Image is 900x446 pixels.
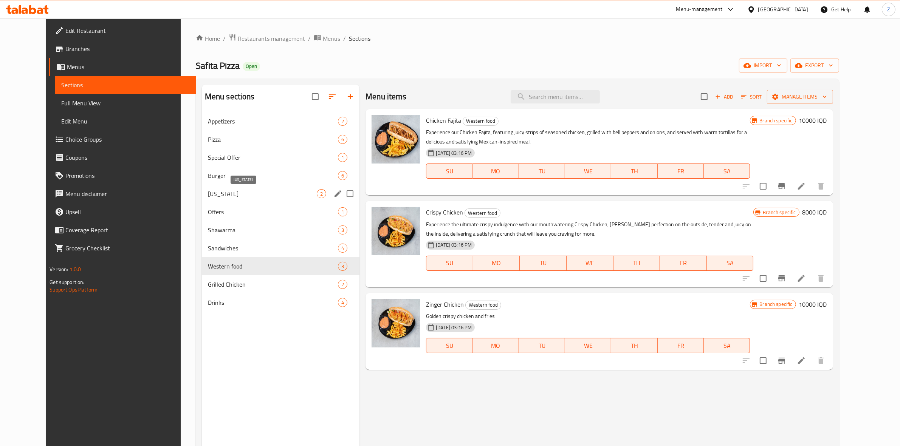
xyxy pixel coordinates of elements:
span: SU [429,166,469,177]
button: delete [812,177,830,195]
span: Western food [208,262,338,271]
span: Offers [208,207,338,216]
button: Add [712,91,736,103]
span: Grocery Checklist [65,244,190,253]
button: TH [611,164,657,179]
div: Shawarma3 [202,221,360,239]
div: Special Offer1 [202,148,360,167]
span: Manage items [773,92,827,102]
div: items [338,135,347,144]
a: Edit Restaurant [49,22,196,40]
span: Burger [208,171,338,180]
img: Crispy Chicken [372,207,420,255]
span: [US_STATE] [208,189,317,198]
span: FR [661,340,701,351]
button: MO [472,164,519,179]
a: Menus [49,58,196,76]
button: SA [704,164,750,179]
span: [DATE] 03:16 PM [433,150,475,157]
a: Upsell [49,203,196,221]
div: [GEOGRAPHIC_DATA] [758,5,808,14]
span: Open [243,63,260,69]
span: 6 [338,172,347,179]
span: Sort sections [323,88,341,106]
button: SA [707,256,754,271]
div: items [338,298,347,307]
span: SU [429,258,470,269]
div: Drinks [208,298,338,307]
span: Western food [463,117,498,125]
span: Z [887,5,890,14]
a: Support.OpsPlatform [50,285,98,295]
span: 3 [338,263,347,270]
button: WE [565,338,611,353]
span: Branch specific [756,301,795,308]
li: / [343,34,346,43]
button: delete [812,352,830,370]
span: Chicken Fajita [426,115,461,126]
span: [DATE] 03:16 PM [433,241,475,248]
span: MO [476,340,516,351]
button: WE [565,164,611,179]
span: Choice Groups [65,135,190,144]
div: items [338,171,347,180]
span: Edit Menu [61,117,190,126]
span: Western food [466,301,501,309]
p: Golden crispy chicken and fries [426,312,750,321]
span: Select to update [755,353,771,369]
a: Grocery Checklist [49,239,196,257]
h6: 8000 IQD [802,207,827,218]
button: TH [611,338,657,353]
button: Branch-specific-item [773,177,791,195]
span: Select section [696,89,712,105]
div: Grilled Chicken2 [202,275,360,293]
span: Shawarma [208,225,338,235]
a: Menu disclaimer [49,185,196,203]
button: SU [426,164,472,179]
span: Sort [741,93,762,101]
span: Menu disclaimer [65,189,190,198]
a: Edit menu item [797,182,806,191]
button: FR [660,256,707,271]
button: Branch-specific-item [773,269,791,287]
span: Select all sections [307,89,323,105]
span: FR [661,166,701,177]
button: export [790,59,839,73]
span: Branches [65,44,190,53]
div: Menu-management [676,5,723,14]
input: search [511,90,600,103]
span: Promotions [65,171,190,180]
p: Experience the ultimate crispy indulgence with our mouthwatering Crispy Chicken, [PERSON_NAME] pe... [426,220,753,239]
div: [US_STATE]2edit [202,185,360,203]
span: Branch specific [756,117,795,124]
span: Edit Restaurant [65,26,190,35]
span: Upsell [65,207,190,216]
button: TU [520,256,567,271]
div: items [338,117,347,126]
span: SA [707,340,747,351]
button: edit [332,188,344,199]
span: 1 [338,154,347,161]
span: Add item [712,91,736,103]
span: SU [429,340,469,351]
button: import [739,59,787,73]
div: items [338,244,347,253]
div: items [338,262,347,271]
span: Sections [61,80,190,90]
span: export [796,61,833,70]
div: Western food [465,301,501,310]
button: MO [472,338,519,353]
span: 6 [338,136,347,143]
button: TU [519,338,565,353]
span: Coupons [65,153,190,162]
button: TH [613,256,660,271]
a: Edit menu item [797,274,806,283]
a: Coupons [49,148,196,167]
div: Grilled Chicken [208,280,338,289]
span: TU [523,258,564,269]
div: Western food3 [202,257,360,275]
span: 4 [338,245,347,252]
div: items [338,280,347,289]
button: Sort [739,91,764,103]
span: Safita Pizza [196,57,240,74]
